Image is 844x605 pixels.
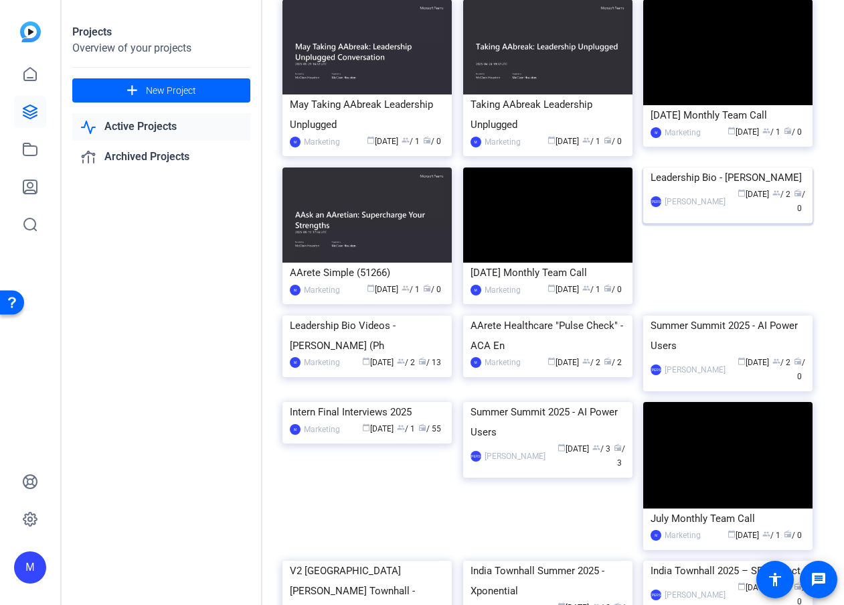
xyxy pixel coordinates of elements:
span: / 0 [784,531,802,540]
span: group [397,357,405,365]
span: / 2 [604,358,622,367]
div: M [651,127,661,138]
div: M [290,285,301,295]
span: [DATE] [728,127,759,137]
span: group [772,357,780,365]
div: Marketing [485,356,521,369]
div: [DATE] Monthly Team Call [651,105,805,125]
a: Archived Projects [72,143,250,171]
span: group [582,136,590,144]
div: Marketing [304,356,340,369]
span: group [592,444,600,452]
span: / 0 [423,285,441,294]
span: / 2 [397,358,415,367]
span: calendar_today [362,357,370,365]
img: blue-gradient.svg [20,21,41,42]
span: / 55 [418,424,441,433]
span: / 1 [582,137,600,146]
span: [DATE] [547,137,579,146]
span: / 0 [604,137,622,146]
div: Summer Summit 2025 - AI Power Users [471,402,625,442]
span: New Project [146,84,196,98]
div: AArete Simple (51266) [290,263,444,283]
span: [DATE] [738,358,769,367]
div: Marketing [665,126,701,139]
div: M [14,551,46,584]
div: Taking AAbreak Leadership Unplugged [471,94,625,135]
span: / 3 [592,444,610,454]
span: / 1 [762,531,780,540]
div: [PERSON_NAME] [471,451,481,462]
span: [DATE] [362,424,394,433]
div: Marketing [304,423,340,436]
div: [PERSON_NAME] [485,450,545,463]
div: [DATE] Monthly Team Call [471,263,625,283]
a: Active Projects [72,113,250,141]
span: calendar_today [367,284,375,292]
span: [DATE] [547,358,579,367]
span: [DATE] [738,583,769,592]
span: calendar_today [738,357,746,365]
div: Leadership Bio Videos - [PERSON_NAME] (Ph [290,316,444,356]
div: M [471,357,481,368]
div: Marketing [665,529,701,542]
span: / 0 [794,358,805,381]
span: radio [423,284,431,292]
div: May Taking AAbreak Leadership Unplugged [290,94,444,135]
span: / 0 [794,190,805,213]
span: group [772,189,780,197]
span: [DATE] [558,444,589,454]
div: Marketing [304,135,340,149]
span: / 1 [762,127,780,137]
span: calendar_today [362,423,370,431]
span: group [582,357,590,365]
span: calendar_today [728,530,736,538]
span: / 2 [772,358,790,367]
div: M [471,137,481,147]
span: radio [794,582,802,590]
span: [DATE] [738,190,769,199]
span: radio [604,136,612,144]
span: group [762,127,770,135]
div: Marketing [304,283,340,297]
span: radio [784,127,792,135]
div: M [651,530,661,541]
div: [PERSON_NAME] [665,588,726,602]
div: [PERSON_NAME] [651,590,661,600]
div: [PERSON_NAME] [651,364,661,375]
span: radio [614,444,622,452]
span: group [402,136,410,144]
div: Projects [72,24,250,40]
div: M [290,137,301,147]
mat-icon: add [124,82,141,99]
span: calendar_today [547,136,556,144]
span: calendar_today [728,127,736,135]
span: group [582,284,590,292]
span: calendar_today [367,136,375,144]
mat-icon: accessibility [767,572,783,588]
span: radio [794,357,802,365]
span: calendar_today [738,582,746,590]
div: India Townhall Summer 2025 - Xponential [471,561,625,601]
span: radio [418,423,426,431]
span: / 1 [402,285,420,294]
span: group [402,284,410,292]
div: Intern Final Interviews 2025 [290,402,444,422]
span: / 0 [423,137,441,146]
span: / 2 [772,190,790,199]
span: radio [794,189,802,197]
div: AArete Healthcare "Pulse Check" - ACA En [471,316,625,356]
div: M [471,285,481,295]
span: calendar_today [547,284,556,292]
span: / 1 [397,424,415,433]
span: / 0 [784,127,802,137]
span: [DATE] [547,285,579,294]
div: [PERSON_NAME] [665,363,726,377]
div: [PERSON_NAME] [651,196,661,207]
div: Leadership Bio - [PERSON_NAME] [651,167,805,188]
span: / 3 [614,444,625,468]
div: [PERSON_NAME] [665,195,726,208]
span: calendar_today [558,444,566,452]
div: M [290,424,301,435]
span: / 1 [582,285,600,294]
